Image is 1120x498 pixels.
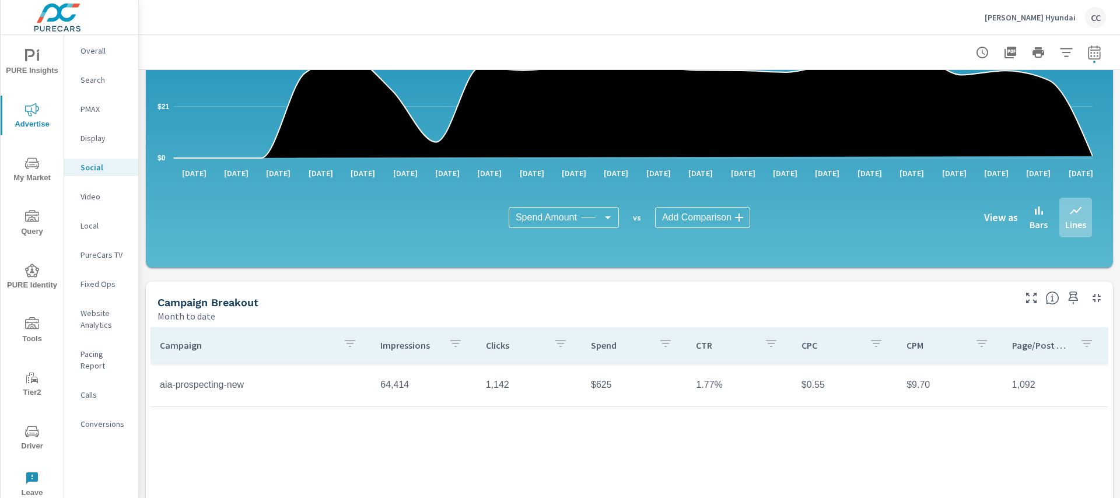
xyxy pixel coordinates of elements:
h6: View as [984,212,1018,223]
div: PureCars TV [64,246,138,264]
p: Website Analytics [80,307,129,331]
p: [DATE] [807,167,848,179]
p: Display [80,132,129,144]
p: [DATE] [342,167,383,179]
p: [DATE] [680,167,721,179]
p: Conversions [80,418,129,430]
button: Select Date Range [1083,41,1106,64]
td: 1.77% [687,370,792,399]
p: [DATE] [427,167,468,179]
p: Impressions [380,339,439,351]
p: CTR [696,339,754,351]
p: Video [80,191,129,202]
p: [DATE] [174,167,215,179]
h5: Campaign Breakout [157,296,258,308]
div: Pacing Report [64,345,138,374]
p: [DATE] [849,167,890,179]
p: [DATE] [596,167,636,179]
div: Conversions [64,415,138,433]
p: PMAX [80,103,129,115]
span: Query [4,210,60,239]
div: Display [64,129,138,147]
p: Social [80,162,129,173]
span: My Market [4,156,60,185]
p: [DATE] [216,167,257,179]
p: [DATE] [891,167,932,179]
p: Page/Post Action [1012,339,1070,351]
div: Social [64,159,138,176]
p: PureCars TV [80,249,129,261]
p: Clicks [486,339,544,351]
p: [DATE] [638,167,679,179]
span: Save this to your personalized report [1064,289,1083,307]
p: Pacing Report [80,348,129,371]
p: CPM [907,339,965,351]
td: 1,142 [477,370,582,399]
td: 64,414 [371,370,476,399]
p: [DATE] [723,167,764,179]
p: Search [80,74,129,86]
text: $21 [157,103,169,111]
div: Local [64,217,138,234]
span: Add Comparison [662,212,731,223]
span: PURE Identity [4,264,60,292]
span: Advertise [4,103,60,131]
text: $0 [157,154,166,162]
button: Print Report [1027,41,1050,64]
p: Spend [591,339,649,351]
p: [DATE] [258,167,299,179]
p: [PERSON_NAME] Hyundai [985,12,1076,23]
p: [DATE] [976,167,1017,179]
p: [DATE] [512,167,552,179]
p: Campaign [160,339,334,351]
div: Video [64,188,138,205]
span: Tools [4,317,60,346]
p: Lines [1065,218,1086,232]
p: [DATE] [765,167,806,179]
p: vs [619,212,655,223]
p: CPC [801,339,860,351]
p: Bars [1030,218,1048,232]
span: Spend Amount [516,212,577,223]
span: PURE Insights [4,49,60,78]
p: Calls [80,389,129,401]
p: Overall [80,45,129,57]
p: [DATE] [1018,167,1059,179]
p: Fixed Ops [80,278,129,290]
span: Driver [4,425,60,453]
td: aia-prospecting-new [150,370,371,399]
span: Tier2 [4,371,60,399]
button: "Export Report to PDF" [999,41,1022,64]
div: Search [64,71,138,89]
p: [DATE] [554,167,594,179]
td: $9.70 [897,370,1002,399]
td: $625 [582,370,687,399]
p: [DATE] [1060,167,1101,179]
button: Make Fullscreen [1022,289,1041,307]
p: [DATE] [300,167,341,179]
span: This is a summary of Social performance results by campaign. Each column can be sorted. [1045,291,1059,305]
div: Add Comparison [655,207,750,228]
p: [DATE] [934,167,975,179]
div: PMAX [64,100,138,118]
button: Minimize Widget [1087,289,1106,307]
div: Calls [64,386,138,404]
p: [DATE] [385,167,426,179]
p: Local [80,220,129,232]
div: Website Analytics [64,304,138,334]
p: [DATE] [469,167,510,179]
div: CC [1085,7,1106,28]
p: Month to date [157,309,215,323]
button: Apply Filters [1055,41,1078,64]
div: Spend Amount [509,207,619,228]
div: Overall [64,42,138,59]
div: Fixed Ops [64,275,138,293]
td: $0.55 [792,370,897,399]
td: 1,092 [1003,370,1108,399]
